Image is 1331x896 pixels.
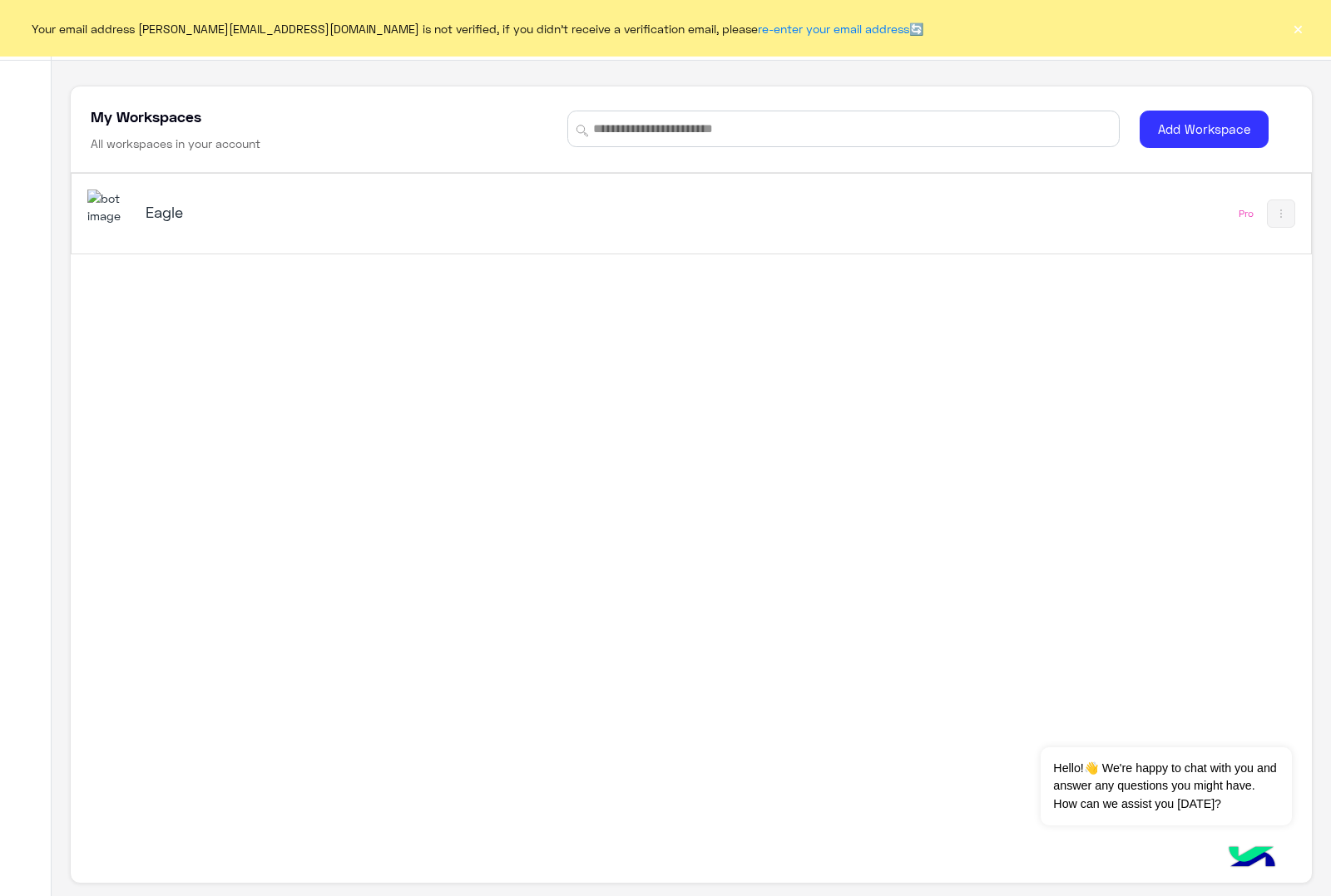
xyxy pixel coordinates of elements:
img: hulul-logo.png [1223,830,1281,888]
button: Add Workspace [1140,111,1269,148]
h5: Eagle [146,202,581,222]
span: Your email address [PERSON_NAME][EMAIL_ADDRESS][DOMAIN_NAME] is not verified, if you didn't recei... [32,20,923,37]
span: Hello!👋 We're happy to chat with you and answer any questions you might have. How can we assist y... [1041,747,1291,825]
h5: My Workspaces [91,106,201,126]
img: 713415422032625 [87,190,132,225]
h6: All workspaces in your account [91,135,260,152]
a: re-enter your email address [758,22,909,36]
button: × [1289,20,1306,37]
div: Pro [1239,207,1254,220]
